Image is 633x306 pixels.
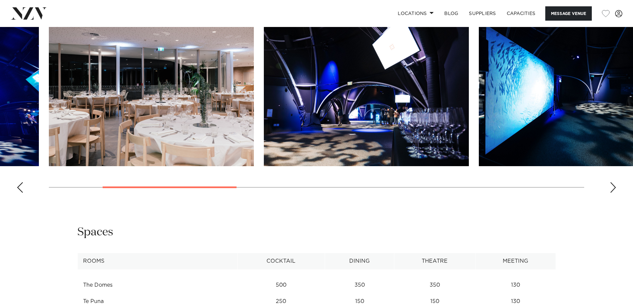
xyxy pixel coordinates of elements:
[464,6,501,21] a: SUPPLIERS
[77,253,237,269] th: Rooms
[475,253,556,269] th: Meeting
[237,277,325,293] td: 500
[394,253,475,269] th: Theatre
[264,15,469,166] swiper-slide: 3 / 10
[392,6,439,21] a: Locations
[77,225,113,240] h2: Spaces
[237,253,325,269] th: Cocktail
[545,6,592,21] button: Message Venue
[501,6,541,21] a: Capacities
[49,15,254,166] swiper-slide: 2 / 10
[475,277,556,293] td: 130
[394,277,475,293] td: 350
[325,277,394,293] td: 350
[325,253,394,269] th: Dining
[77,277,237,293] td: The Domes
[439,6,464,21] a: BLOG
[11,7,47,19] img: nzv-logo.png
